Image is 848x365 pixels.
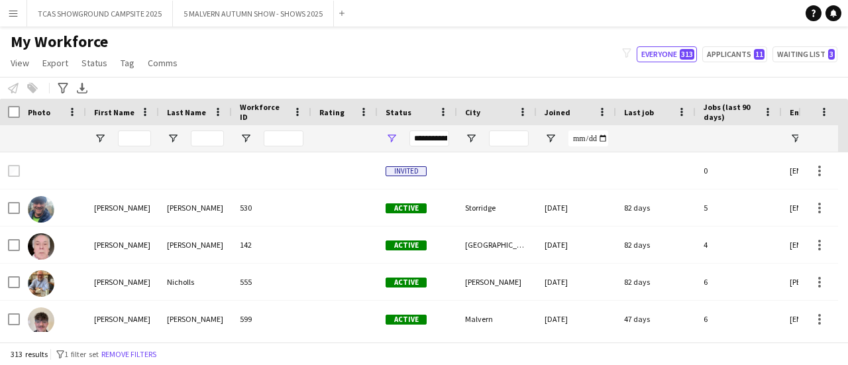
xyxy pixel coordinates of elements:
[457,301,537,337] div: Malvern
[790,107,811,117] span: Email
[76,54,113,72] a: Status
[616,301,696,337] div: 47 days
[99,347,159,362] button: Remove filters
[173,1,334,26] button: 5 MALVERN AUTUMN SHOW - SHOWS 2025
[28,196,54,223] img: Adam Greaves
[680,49,694,60] span: 313
[386,166,427,176] span: Invited
[8,165,20,177] input: Row Selection is disabled for this row (unchecked)
[568,130,608,146] input: Joined Filter Input
[86,189,159,226] div: [PERSON_NAME]
[159,189,232,226] div: [PERSON_NAME]
[159,301,232,337] div: [PERSON_NAME]
[159,264,232,300] div: Nicholls
[696,264,782,300] div: 6
[28,233,54,260] img: Adrian Pace-Bardon
[27,1,173,26] button: TCAS SHOWGROUND CAMPSITE 2025
[386,278,427,287] span: Active
[159,227,232,263] div: [PERSON_NAME]
[465,107,480,117] span: City
[86,227,159,263] div: [PERSON_NAME]
[86,301,159,337] div: [PERSON_NAME]
[754,49,765,60] span: 11
[696,152,782,189] div: 0
[489,130,529,146] input: City Filter Input
[637,46,697,62] button: Everyone313
[545,132,556,144] button: Open Filter Menu
[94,132,106,144] button: Open Filter Menu
[240,132,252,144] button: Open Filter Menu
[624,107,654,117] span: Last job
[696,189,782,226] div: 5
[264,130,303,146] input: Workforce ID Filter Input
[167,107,206,117] span: Last Name
[457,227,537,263] div: [GEOGRAPHIC_DATA]
[11,57,29,69] span: View
[55,80,71,96] app-action-btn: Advanced filters
[537,227,616,263] div: [DATE]
[616,189,696,226] div: 82 days
[240,102,288,122] span: Workforce ID
[319,107,344,117] span: Rating
[537,301,616,337] div: [DATE]
[28,107,50,117] span: Photo
[386,240,427,250] span: Active
[28,307,54,334] img: Alex Smith
[81,57,107,69] span: Status
[545,107,570,117] span: Joined
[118,130,151,146] input: First Name Filter Input
[616,264,696,300] div: 82 days
[457,189,537,226] div: Storridge
[94,107,134,117] span: First Name
[828,49,835,60] span: 3
[28,270,54,297] img: Alan Nicholls
[148,57,178,69] span: Comms
[537,264,616,300] div: [DATE]
[11,32,108,52] span: My Workforce
[42,57,68,69] span: Export
[537,189,616,226] div: [DATE]
[232,189,311,226] div: 530
[696,301,782,337] div: 6
[64,349,99,359] span: 1 filter set
[386,315,427,325] span: Active
[232,264,311,300] div: 555
[121,57,134,69] span: Tag
[702,46,767,62] button: Applicants11
[696,227,782,263] div: 4
[232,301,311,337] div: 599
[142,54,183,72] a: Comms
[457,264,537,300] div: [PERSON_NAME]
[772,46,837,62] button: Waiting list3
[5,54,34,72] a: View
[167,132,179,144] button: Open Filter Menu
[86,264,159,300] div: [PERSON_NAME]
[704,102,758,122] span: Jobs (last 90 days)
[386,107,411,117] span: Status
[386,203,427,213] span: Active
[232,227,311,263] div: 142
[191,130,224,146] input: Last Name Filter Input
[74,80,90,96] app-action-btn: Export XLSX
[37,54,74,72] a: Export
[115,54,140,72] a: Tag
[616,227,696,263] div: 82 days
[465,132,477,144] button: Open Filter Menu
[790,132,802,144] button: Open Filter Menu
[386,132,397,144] button: Open Filter Menu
